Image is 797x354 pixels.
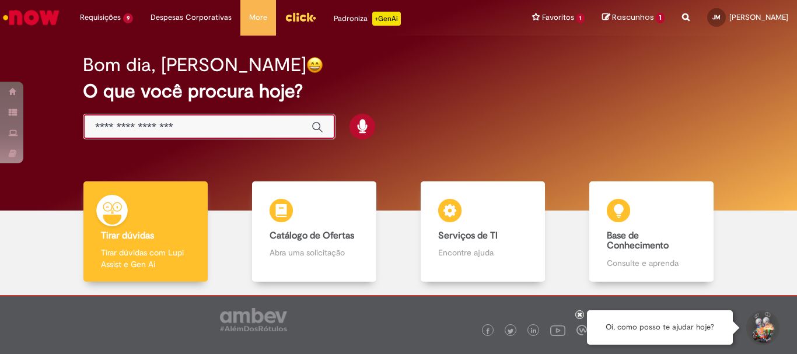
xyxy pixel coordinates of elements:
[485,328,491,334] img: logo_footer_facebook.png
[607,230,669,252] b: Base de Conhecimento
[123,13,133,23] span: 9
[83,55,306,75] h2: Bom dia, [PERSON_NAME]
[249,12,267,23] span: More
[270,230,354,241] b: Catálogo de Ofertas
[80,12,121,23] span: Requisições
[83,81,714,101] h2: O que você procura hoje?
[101,230,154,241] b: Tirar dúvidas
[285,8,316,26] img: click_logo_yellow_360x200.png
[550,323,565,338] img: logo_footer_youtube.png
[230,181,398,282] a: Catálogo de Ofertas Abra uma solicitação
[712,13,721,21] span: JM
[576,13,585,23] span: 1
[542,12,574,23] span: Favoritos
[612,12,654,23] span: Rascunhos
[531,328,537,335] img: logo_footer_linkedin.png
[101,247,190,270] p: Tirar dúvidas com Lupi Assist e Gen Ai
[306,57,323,73] img: happy-face.png
[729,12,788,22] span: [PERSON_NAME]
[602,12,665,23] a: Rascunhos
[576,325,587,335] img: logo_footer_workplace.png
[744,310,779,345] button: Iniciar Conversa de Suporte
[398,181,567,282] a: Serviços de TI Encontre ajuda
[61,181,230,282] a: Tirar dúvidas Tirar dúvidas com Lupi Assist e Gen Ai
[656,13,665,23] span: 1
[508,328,513,334] img: logo_footer_twitter.png
[438,247,527,258] p: Encontre ajuda
[270,247,358,258] p: Abra uma solicitação
[438,230,498,241] b: Serviços de TI
[220,308,287,331] img: logo_footer_ambev_rotulo_gray.png
[587,310,733,345] div: Oi, como posso te ajudar hoje?
[567,181,736,282] a: Base de Conhecimento Consulte e aprenda
[607,257,695,269] p: Consulte e aprenda
[372,12,401,26] p: +GenAi
[334,12,401,26] div: Padroniza
[1,6,61,29] img: ServiceNow
[151,12,232,23] span: Despesas Corporativas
